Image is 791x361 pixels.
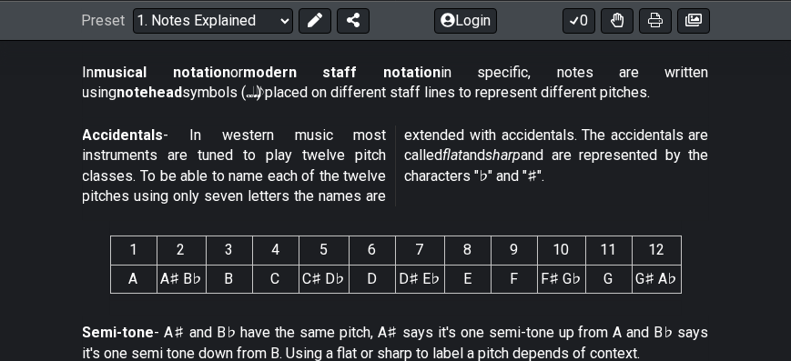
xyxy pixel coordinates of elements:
[585,236,632,265] th: 11
[537,236,585,265] th: 10
[337,7,370,33] button: Share Preset
[117,84,183,101] strong: notehead
[299,236,349,265] th: 5
[133,7,293,33] select: Preset
[491,265,537,293] td: F
[639,7,672,33] button: Print
[444,265,491,293] td: E
[83,63,709,104] p: In or in specific, notes are written using symbols (𝅝 𝅗𝅥 𝅘𝅥 𝅘𝅥𝅮) placed on different staff lines to r...
[157,236,206,265] th: 2
[537,265,585,293] td: F♯ G♭
[206,265,252,293] td: B
[601,7,634,33] button: Toggle Dexterity for all fretkits
[444,236,491,265] th: 8
[110,236,157,265] th: 1
[243,64,441,81] strong: modern staff notation
[486,146,522,164] em: sharp
[82,12,126,29] span: Preset
[299,7,331,33] button: Edit Preset
[563,7,595,33] button: 0
[83,125,709,207] p: - In western music most instruments are tuned to play twelve pitch classes. To be able to name ea...
[83,324,155,341] strong: Semi-tone
[443,146,463,164] em: flat
[299,265,349,293] td: C♯ D♭
[157,265,206,293] td: A♯ B♭
[585,265,632,293] td: G
[491,236,537,265] th: 9
[206,236,252,265] th: 3
[95,64,230,81] strong: musical notation
[632,236,681,265] th: 12
[395,236,444,265] th: 7
[83,126,164,144] strong: Accidentals
[252,236,299,265] th: 4
[677,7,710,33] button: Create image
[110,265,157,293] td: A
[349,265,395,293] td: D
[252,265,299,293] td: C
[632,265,681,293] td: G♯ A♭
[349,236,395,265] th: 6
[434,7,497,33] button: Login
[395,265,444,293] td: D♯ E♭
